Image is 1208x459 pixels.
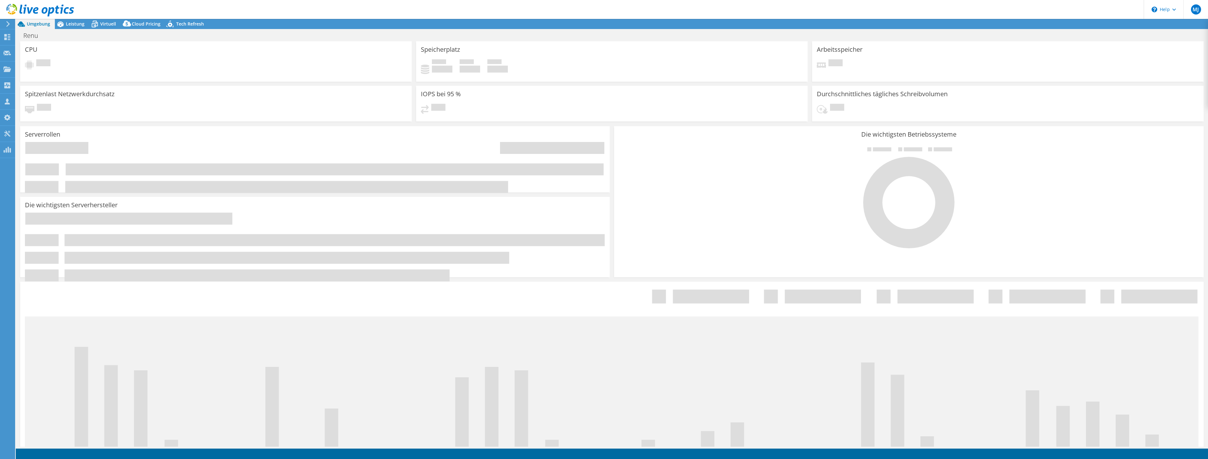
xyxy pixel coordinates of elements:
span: Leistung [66,21,84,27]
span: Ausstehend [828,59,843,68]
span: Verfügbar [460,59,474,66]
h3: CPU [25,46,38,53]
h4: 0 GiB [460,66,480,73]
h1: Renu [20,32,48,39]
span: Ausstehend [830,104,844,112]
span: Belegt [432,59,446,66]
span: Tech Refresh [176,21,204,27]
h3: Die wichtigsten Serverhersteller [25,202,118,209]
h3: Die wichtigsten Betriebssysteme [619,131,1199,138]
h3: IOPS bei 95 % [421,91,461,97]
span: Cloud Pricing [132,21,160,27]
span: Virtuell [100,21,116,27]
span: Ausstehend [36,59,50,68]
h3: Serverrollen [25,131,60,138]
h4: 0 GiB [487,66,508,73]
h3: Durchschnittliches tägliches Schreibvolumen [817,91,948,97]
span: Ausstehend [431,104,445,112]
span: Umgebung [27,21,50,27]
svg: \n [1152,7,1157,12]
h3: Speicherplatz [421,46,460,53]
span: Ausstehend [37,104,51,112]
h4: 0 GiB [432,66,452,73]
span: Insgesamt [487,59,502,66]
h3: Arbeitsspeicher [817,46,862,53]
h3: Spitzenlast Netzwerkdurchsatz [25,91,114,97]
span: MJ [1191,4,1201,15]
